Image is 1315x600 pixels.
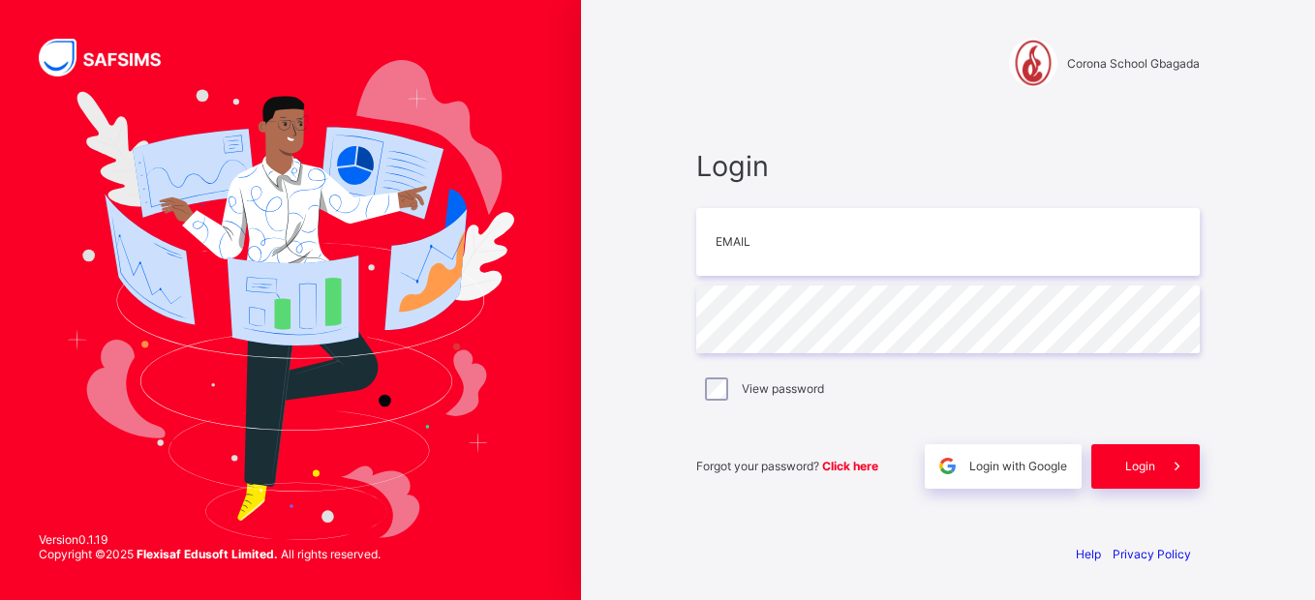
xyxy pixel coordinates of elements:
[39,39,184,76] img: SAFSIMS Logo
[1113,547,1191,561] a: Privacy Policy
[696,459,878,473] span: Forgot your password?
[39,547,381,561] span: Copyright © 2025 All rights reserved.
[1125,459,1155,473] span: Login
[742,381,824,396] label: View password
[137,547,278,561] strong: Flexisaf Edusoft Limited.
[936,455,959,477] img: google.396cfc9801f0270233282035f929180a.svg
[67,60,513,540] img: Hero Image
[1067,56,1200,71] span: Corona School Gbagada
[969,459,1067,473] span: Login with Google
[696,149,1200,183] span: Login
[1076,547,1101,561] a: Help
[822,459,878,473] a: Click here
[39,532,381,547] span: Version 0.1.19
